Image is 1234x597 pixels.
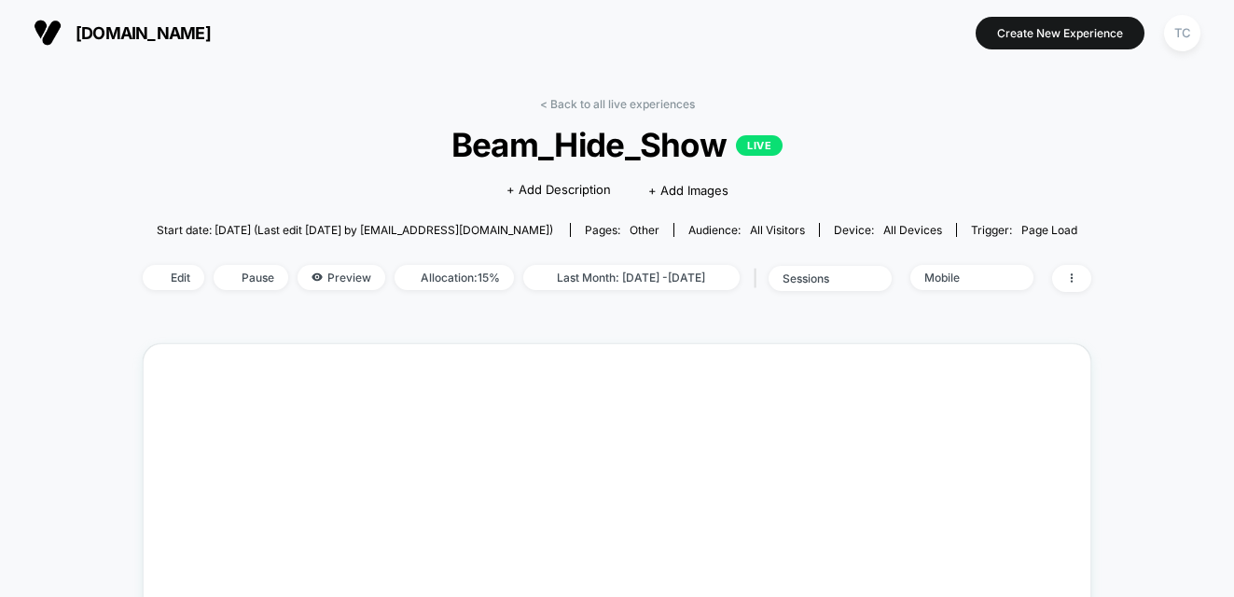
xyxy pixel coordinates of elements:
span: all devices [883,223,942,237]
span: Beam_Hide_Show [190,125,1044,164]
span: Edit [143,265,204,290]
a: < Back to all live experiences [540,97,695,111]
span: Page Load [1021,223,1077,237]
img: Visually logo [34,19,62,47]
span: Pause [214,265,288,290]
span: [DOMAIN_NAME] [76,23,211,43]
span: Device: [819,223,956,237]
div: Pages: [585,223,659,237]
button: [DOMAIN_NAME] [28,18,216,48]
span: Allocation: 15% [395,265,514,290]
span: + Add Images [648,183,728,198]
span: | [749,265,769,292]
span: All Visitors [750,223,805,237]
div: sessions [783,271,857,285]
span: Last Month: [DATE] - [DATE] [523,265,740,290]
span: other [630,223,659,237]
div: Trigger: [971,223,1077,237]
span: + Add Description [506,181,611,200]
span: Preview [298,265,385,290]
button: Create New Experience [976,17,1144,49]
div: TC [1164,15,1200,51]
div: Audience: [688,223,805,237]
p: LIVE [736,135,783,156]
div: Mobile [924,271,999,285]
span: Start date: [DATE] (Last edit [DATE] by [EMAIL_ADDRESS][DOMAIN_NAME]) [157,223,553,237]
button: TC [1158,14,1206,52]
